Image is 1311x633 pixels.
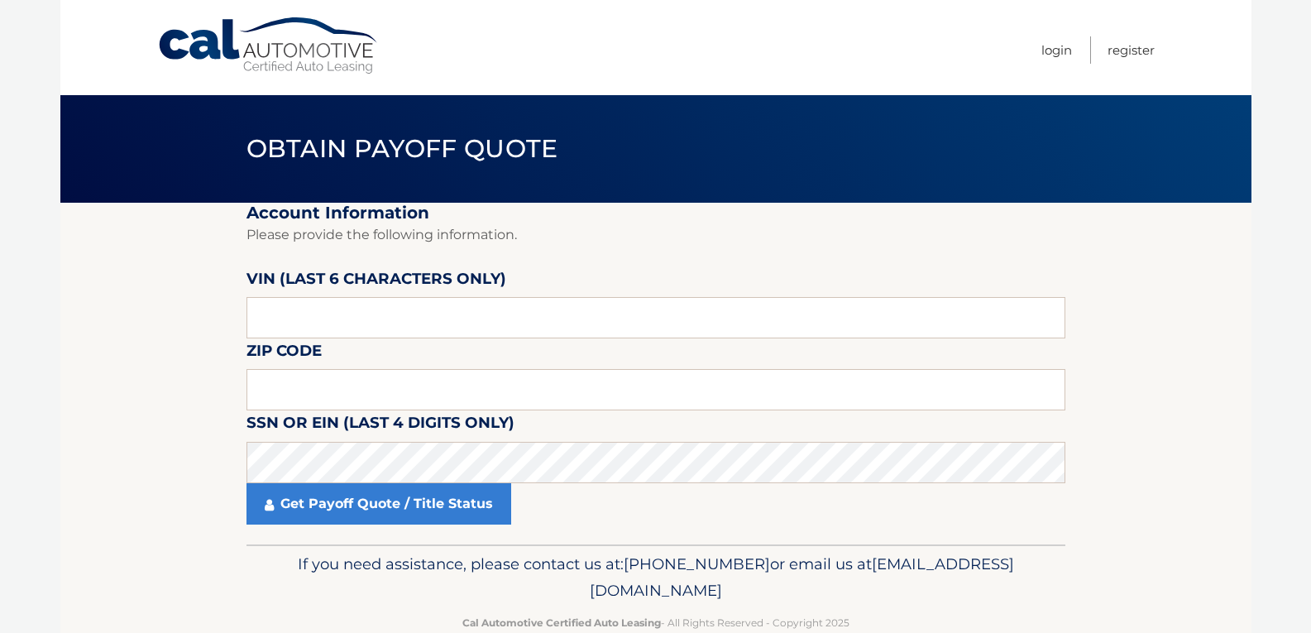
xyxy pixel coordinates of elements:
a: Register [1108,36,1155,64]
span: [PHONE_NUMBER] [624,554,770,573]
label: SSN or EIN (last 4 digits only) [246,410,514,441]
h2: Account Information [246,203,1065,223]
p: If you need assistance, please contact us at: or email us at [257,551,1055,604]
span: Obtain Payoff Quote [246,133,558,164]
a: Cal Automotive [157,17,380,75]
label: Zip Code [246,338,322,369]
p: - All Rights Reserved - Copyright 2025 [257,614,1055,631]
a: Login [1041,36,1072,64]
p: Please provide the following information. [246,223,1065,247]
strong: Cal Automotive Certified Auto Leasing [462,616,661,629]
a: Get Payoff Quote / Title Status [246,483,511,525]
label: VIN (last 6 characters only) [246,266,506,297]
